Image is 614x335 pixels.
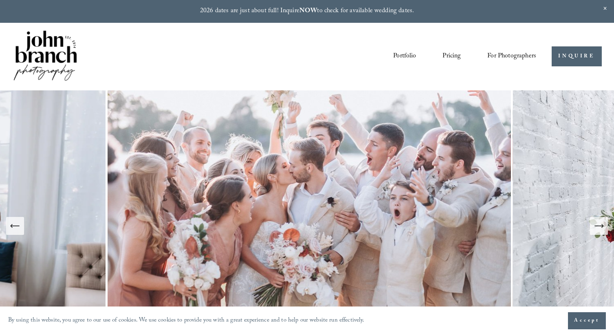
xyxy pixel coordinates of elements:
a: Portfolio [393,50,416,63]
a: INQUIRE [552,46,602,66]
p: By using this website, you agree to our use of cookies. We use cookies to provide you with a grea... [8,315,365,327]
span: Accept [574,317,600,325]
span: For Photographers [487,50,536,63]
a: Pricing [442,50,461,63]
img: John Branch IV Photography [12,29,78,84]
button: Accept [568,312,606,329]
a: folder dropdown [487,50,536,63]
button: Previous Slide [6,217,24,235]
button: Next Slide [590,217,608,235]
